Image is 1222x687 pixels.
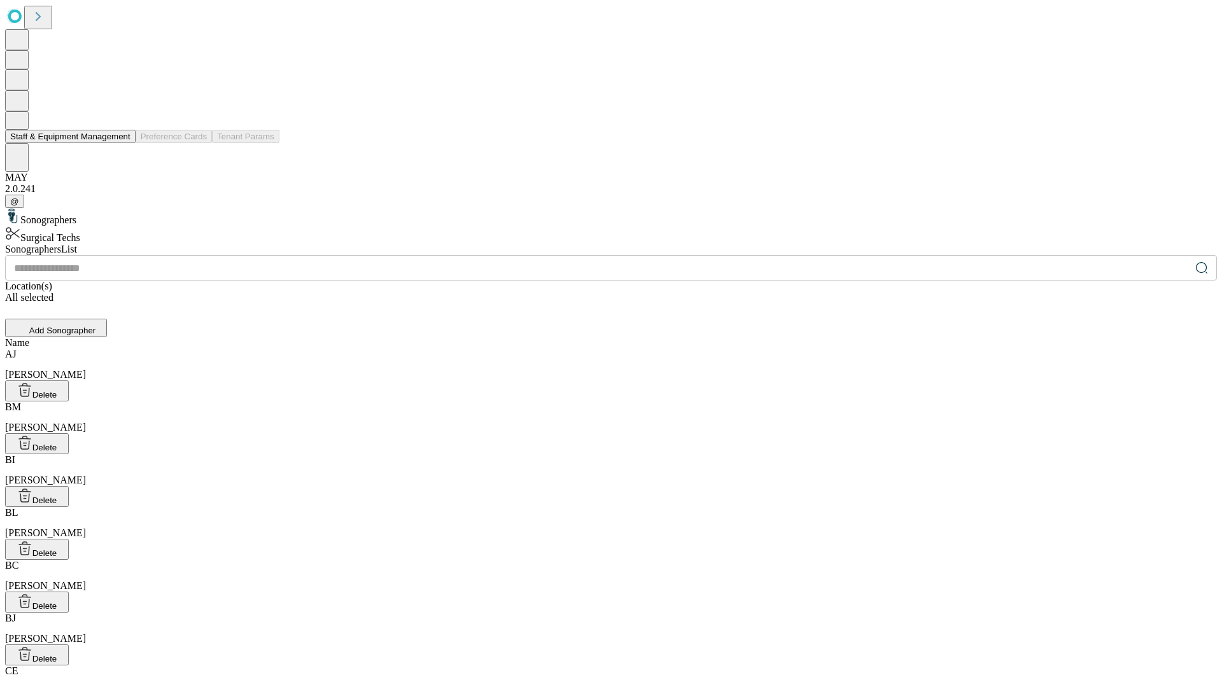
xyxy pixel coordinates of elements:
[5,560,18,571] span: BC
[32,496,57,505] span: Delete
[32,443,57,452] span: Delete
[5,507,18,518] span: BL
[5,183,1217,195] div: 2.0.241
[5,208,1217,226] div: Sonographers
[5,433,69,454] button: Delete
[5,130,136,143] button: Staff & Equipment Management
[5,226,1217,244] div: Surgical Techs
[212,130,279,143] button: Tenant Params
[5,349,1217,380] div: [PERSON_NAME]
[5,613,16,623] span: BJ
[5,560,1217,592] div: [PERSON_NAME]
[32,548,57,558] span: Delete
[5,665,18,676] span: CE
[5,644,69,665] button: Delete
[5,349,17,359] span: AJ
[32,601,57,611] span: Delete
[5,319,107,337] button: Add Sonographer
[5,592,69,613] button: Delete
[5,454,1217,486] div: [PERSON_NAME]
[32,654,57,663] span: Delete
[5,195,24,208] button: @
[5,401,21,412] span: BM
[5,454,15,465] span: BI
[10,197,19,206] span: @
[136,130,212,143] button: Preference Cards
[5,380,69,401] button: Delete
[5,172,1217,183] div: MAY
[5,244,1217,255] div: Sonographers List
[5,613,1217,644] div: [PERSON_NAME]
[5,539,69,560] button: Delete
[5,507,1217,539] div: [PERSON_NAME]
[29,326,95,335] span: Add Sonographer
[5,281,52,291] span: Location(s)
[5,486,69,507] button: Delete
[5,401,1217,433] div: [PERSON_NAME]
[5,292,1217,303] div: All selected
[32,390,57,399] span: Delete
[5,337,1217,349] div: Name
